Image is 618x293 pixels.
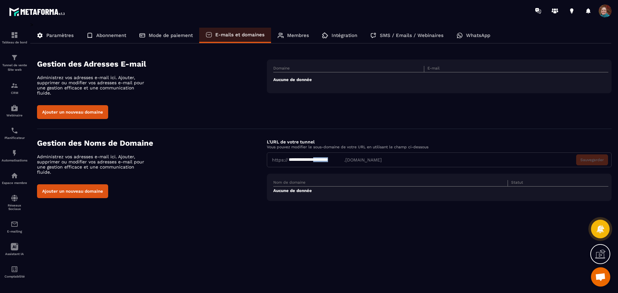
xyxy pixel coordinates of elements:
div: Ouvrir le chat [591,267,610,287]
p: Administrez vos adresses e-mail ici. Ajouter, supprimer ou modifier vos adresses e-mail pour une ... [37,154,150,175]
a: schedulerschedulerPlanificateur [2,122,27,144]
a: Assistant IA [2,238,27,261]
a: formationformationTunnel de vente Site web [2,49,27,77]
p: Tunnel de vente Site web [2,63,27,72]
td: Aucune de donnée [273,187,608,195]
p: Administrez vos adresses e-mail ici. Ajouter, supprimer ou modifier vos adresses e-mail pour une ... [37,75,150,96]
p: CRM [2,91,27,95]
a: emailemailE-mailing [2,215,27,238]
p: E-mailing [2,230,27,233]
label: L'URL de votre tunnel [267,139,314,144]
th: Nom de domaine [273,180,508,187]
p: E-mails et domaines [215,32,265,38]
a: automationsautomationsAutomatisations [2,144,27,167]
p: SMS / Emails / Webinaires [380,32,444,38]
img: formation [11,31,18,39]
th: Statut [508,180,592,187]
h4: Gestion des Adresses E-mail [37,60,267,69]
a: accountantaccountantComptabilité [2,261,27,283]
a: formationformationCRM [2,77,27,99]
a: formationformationTableau de bord [2,26,27,49]
th: E-mail [424,66,575,72]
a: automationsautomationsWebinaire [2,99,27,122]
p: Comptabilité [2,275,27,278]
img: social-network [11,194,18,202]
img: automations [11,104,18,112]
p: Assistant IA [2,252,27,256]
p: WhatsApp [466,32,490,38]
th: Domaine [273,66,424,72]
p: Réseaux Sociaux [2,204,27,211]
button: Ajouter un nouveau domaine [37,184,108,198]
td: Aucune de donnée [273,72,608,87]
img: logo [9,6,67,18]
p: Membres [287,32,309,38]
p: Mode de paiement [149,32,193,38]
a: automationsautomationsEspace membre [2,167,27,189]
p: Webinaire [2,114,27,117]
p: Espace membre [2,181,27,185]
p: Planificateur [2,136,27,140]
p: Intégration [332,32,357,38]
img: scheduler [11,127,18,134]
a: social-networksocial-networkRéseaux Sociaux [2,189,27,215]
img: email [11,220,18,228]
div: > [30,22,612,211]
p: Abonnement [96,32,126,38]
p: Paramètres [46,32,74,38]
img: automations [11,172,18,179]
img: automations [11,149,18,157]
img: accountant [11,265,18,273]
button: Ajouter un nouveau domaine [37,105,108,119]
img: formation [11,54,18,61]
img: formation [11,82,18,89]
p: Automatisations [2,159,27,162]
h4: Gestion des Noms de Domaine [37,139,267,148]
p: Vous pouvez modifier le sous-domaine de votre URL en utilisant le champ ci-dessous [267,145,612,149]
p: Tableau de bord [2,41,27,44]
